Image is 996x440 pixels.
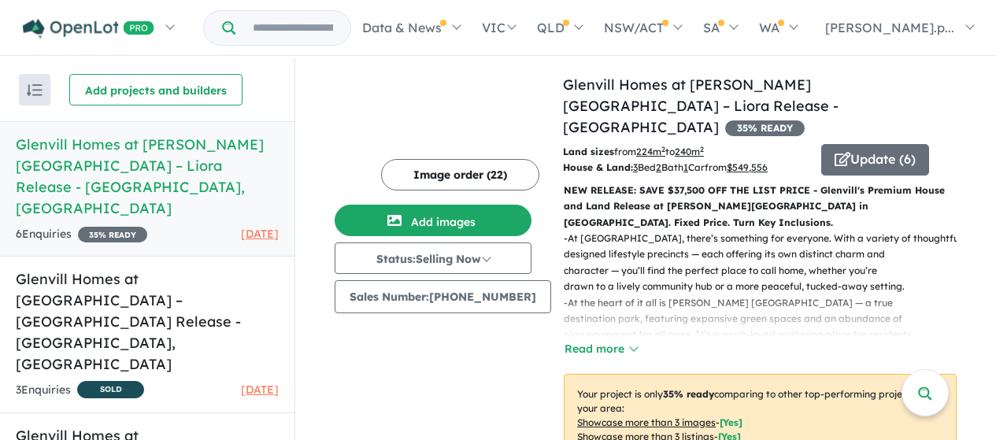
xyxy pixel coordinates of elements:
u: 224 m [636,146,665,157]
button: Update (6) [821,144,929,176]
a: Glenvill Homes at [PERSON_NAME][GEOGRAPHIC_DATA] – Liora Release - [GEOGRAPHIC_DATA] [563,76,839,136]
span: SOLD [77,381,144,398]
button: Image order (22) [381,159,539,190]
b: 35 % ready [663,388,714,400]
h5: Glenvill Homes at [PERSON_NAME][GEOGRAPHIC_DATA] – Liora Release - [GEOGRAPHIC_DATA] , [GEOGRAPHI... [16,134,279,219]
div: 3 Enquir ies [16,381,144,401]
input: Try estate name, suburb, builder or developer [239,11,347,45]
b: House & Land: [563,161,633,173]
p: NEW RELEASE: SAVE $37,500 OFF THE LIST PRICE - Glenvill's Premium House and Land Release at [PERS... [564,183,957,231]
button: Add images [335,205,531,236]
img: sort.svg [27,84,43,96]
p: - At the heart of it all is [PERSON_NAME] [GEOGRAPHIC_DATA] — a true destination park, featuring ... [564,295,969,375]
button: Read more [564,340,638,358]
u: $ 549,556 [727,161,768,173]
u: 240 m [675,146,704,157]
div: 6 Enquir ies [16,225,147,244]
u: 3 [633,161,638,173]
span: [DATE] [241,383,279,397]
h5: Glenvill Homes at [GEOGRAPHIC_DATA] – [GEOGRAPHIC_DATA] Release - [GEOGRAPHIC_DATA] , [GEOGRAPHIC... [16,268,279,375]
u: Showcase more than 3 images [577,416,716,428]
b: Land sizes [563,146,614,157]
sup: 2 [661,145,665,153]
button: Sales Number:[PHONE_NUMBER] [335,280,551,313]
p: - At [GEOGRAPHIC_DATA], there’s something for everyone. With a variety of thoughtfully designed l... [564,231,969,295]
button: Status:Selling Now [335,242,531,274]
sup: 2 [700,145,704,153]
button: Add projects and builders [69,74,243,105]
span: 35 % READY [78,227,147,242]
u: 1 [683,161,688,173]
p: from [563,144,809,160]
span: to [665,146,704,157]
span: [ Yes ] [720,416,742,428]
span: [DATE] [241,227,279,241]
img: Openlot PRO Logo White [23,19,154,39]
p: Bed Bath Car from [563,160,809,176]
span: 35 % READY [725,120,805,136]
span: [PERSON_NAME].p... [825,20,954,35]
u: 2 [656,161,661,173]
